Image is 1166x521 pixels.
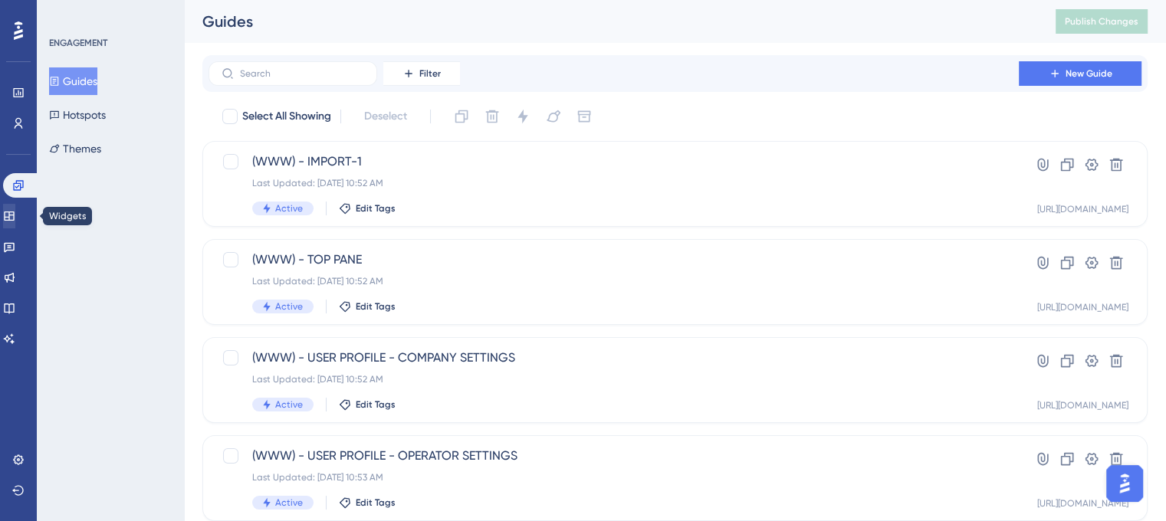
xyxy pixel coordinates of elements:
div: Last Updated: [DATE] 10:53 AM [252,471,975,483]
span: (WWW) - TOP PANE [252,251,975,269]
button: New Guide [1019,61,1141,86]
span: Edit Tags [356,398,396,411]
div: [URL][DOMAIN_NAME] [1037,399,1128,411]
span: Select All Showing [242,107,331,126]
button: Filter [383,61,460,86]
button: Edit Tags [339,202,396,215]
span: (WWW) - USER PROFILE - OPERATOR SETTINGS [252,447,975,465]
span: New Guide [1066,67,1112,80]
button: Themes [49,135,101,162]
span: Filter [419,67,441,80]
div: [URL][DOMAIN_NAME] [1037,203,1128,215]
div: [URL][DOMAIN_NAME] [1037,497,1128,510]
span: Deselect [364,107,407,126]
span: (WWW) - IMPORT-1 [252,152,975,171]
div: [URL][DOMAIN_NAME] [1037,301,1128,313]
span: Active [275,496,303,509]
span: Publish Changes [1065,15,1138,28]
button: Publish Changes [1056,9,1148,34]
button: Edit Tags [339,398,396,411]
div: Last Updated: [DATE] 10:52 AM [252,275,975,287]
div: ENGAGEMENT [49,37,107,49]
button: Edit Tags [339,496,396,509]
span: Edit Tags [356,202,396,215]
span: Active [275,300,303,313]
button: Guides [49,67,97,95]
div: Last Updated: [DATE] 10:52 AM [252,373,975,385]
button: Hotspots [49,101,106,129]
input: Search [240,68,364,79]
span: Active [275,398,303,411]
span: Active [275,202,303,215]
iframe: UserGuiding AI Assistant Launcher [1102,460,1148,506]
div: Guides [202,11,1017,32]
span: Edit Tags [356,496,396,509]
div: Last Updated: [DATE] 10:52 AM [252,177,975,189]
button: Edit Tags [339,300,396,313]
span: (WWW) - USER PROFILE - COMPANY SETTINGS [252,349,975,367]
button: Deselect [350,103,421,130]
span: Edit Tags [356,300,396,313]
